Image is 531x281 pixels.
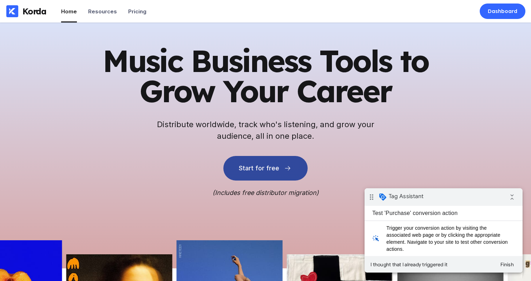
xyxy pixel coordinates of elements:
[22,6,46,17] div: Korda
[140,2,155,16] i: Collapse debug badge
[488,8,517,15] div: Dashboard
[480,4,525,19] a: Dashboard
[22,36,146,64] span: Trigger your conversion action by visiting the associated web page or by clicking the appropriate...
[88,8,117,15] div: Resources
[24,5,59,12] span: Tag Assistant
[6,43,17,57] i: web_traffic
[128,8,146,15] div: Pricing
[93,46,438,106] h1: Music Business Tools to Grow Your Career
[61,8,77,15] div: Home
[239,165,279,172] div: Start for free
[130,70,155,83] button: Finish
[3,70,86,83] button: I thought that I already triggered it
[212,189,319,196] i: (Includes free distributor migration)
[223,156,308,181] button: Start for free
[153,119,378,142] h2: Distribute worldwide, track who's listening, and grow your audience, all in one place.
